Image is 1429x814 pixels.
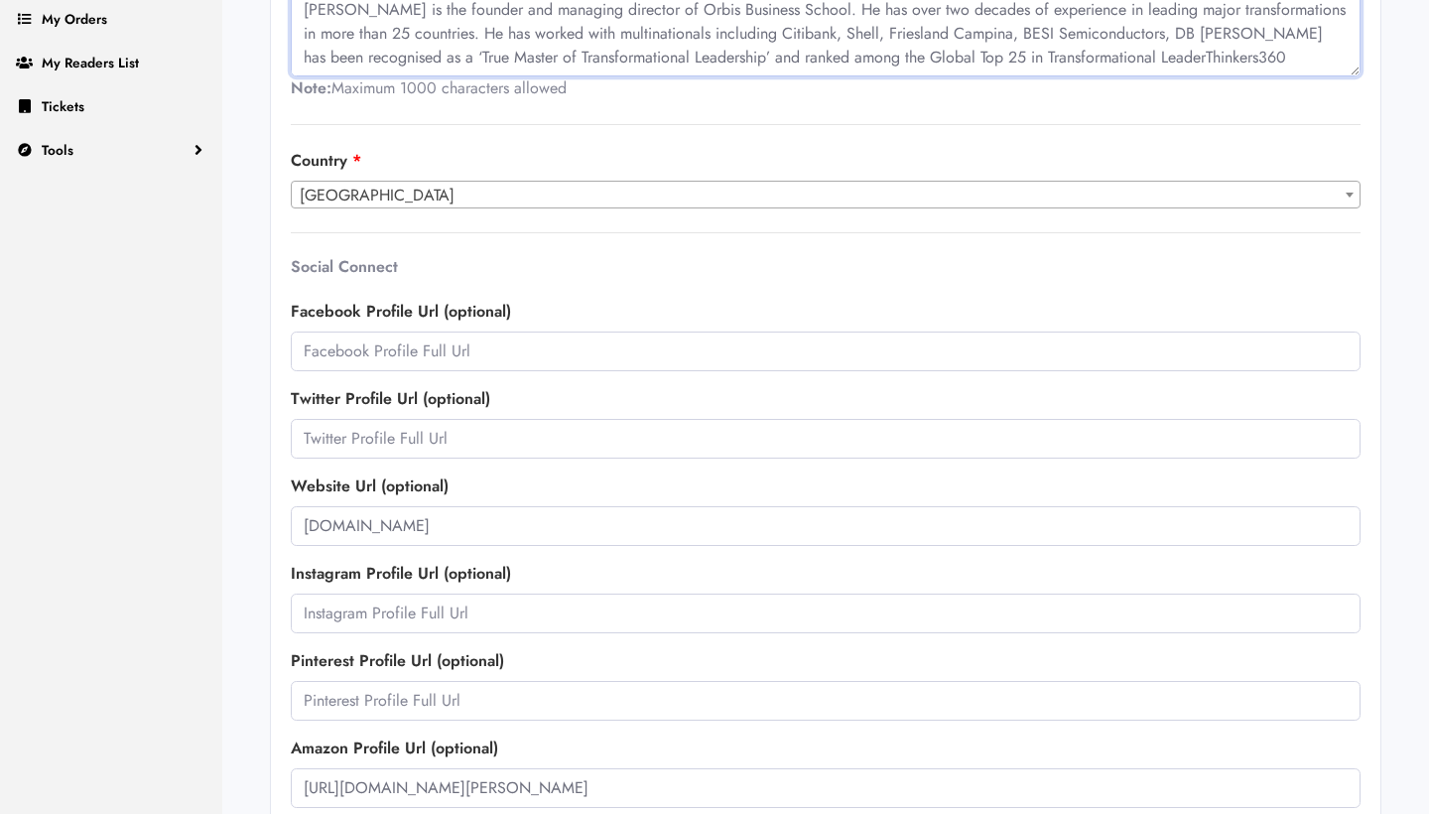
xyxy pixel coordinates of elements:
div: Maximum 1000 characters allowed [291,76,1361,100]
span: Tickets [42,96,84,116]
input: Pinterest Profile Full Url [291,681,1361,721]
label: Country [291,149,361,173]
h6: Social Connect [291,257,1361,276]
input: Twitter Profile Full Url [291,419,1361,459]
label: Website Url (optional) [291,475,449,498]
span: Malaysia [291,181,1361,208]
input: Instagram Profile Full Url [291,594,1361,633]
span: My Readers List [42,53,139,72]
label: Amazon Profile Url (optional) [291,737,498,760]
input: Amazon Profile Full Url [291,768,1361,808]
input: Facebook Profile Full Url [291,332,1361,371]
b: Note: [291,76,331,99]
label: Instagram Profile Url (optional) [291,562,511,586]
span: My Orders [42,9,107,29]
span: Tools [42,140,73,160]
label: Facebook Profile Url (optional) [291,300,511,324]
span: Malaysia [292,182,1360,209]
label: Twitter Profile Url (optional) [291,387,490,411]
input: Website Full Url [291,506,1361,546]
label: Pinterest Profile Url (optional) [291,649,504,673]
